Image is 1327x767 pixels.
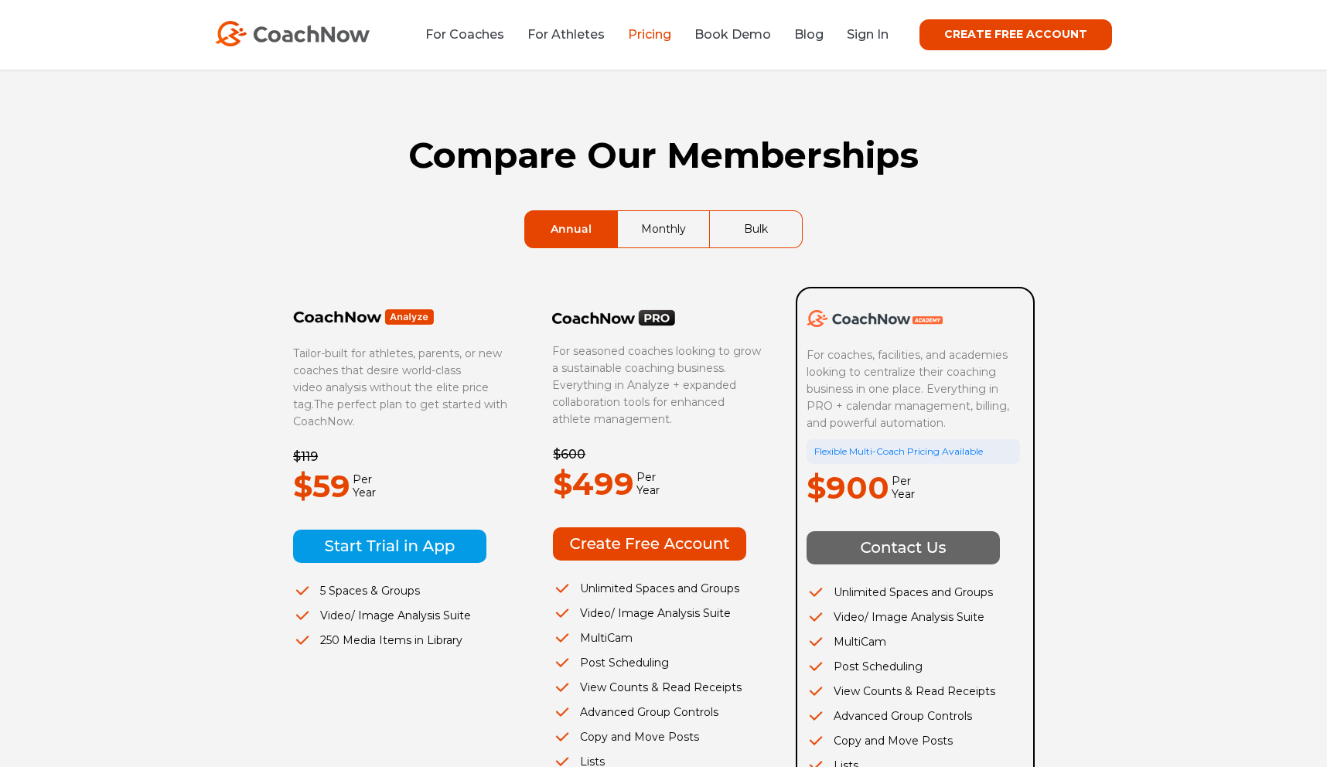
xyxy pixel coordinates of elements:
a: Annual [525,211,617,247]
span: Tailor-built for athletes, parents, or new coaches that desire world-class video analysis without... [293,346,502,411]
a: For Athletes [527,27,605,42]
del: $600 [553,447,585,462]
img: Create Free Account [553,527,746,561]
p: $59 [293,462,350,510]
li: Copy and Move Posts [553,728,766,745]
li: 5 Spaces & Groups [293,582,507,599]
a: Monthly [618,211,709,247]
img: CoachNow Academy Logo [807,310,943,327]
span: Per Year [350,473,376,499]
a: For Coaches [425,27,504,42]
span: For coaches, facilities, and academies looking to centralize their coaching business in one place... [807,348,1012,430]
li: Video/ Image Analysis Suite [807,608,1020,626]
del: $119 [293,449,318,464]
p: $499 [553,460,634,508]
li: MultiCam [553,629,766,646]
span: Per Year [889,475,915,501]
p: For seasoned coaches looking to grow a sustainable coaching business. Everything in Analyze + exp... [552,343,766,428]
li: 250 Media Items in Library [293,632,507,649]
div: Flexible Multi-Coach Pricing Available [807,439,1020,464]
a: Bulk [710,211,802,247]
a: Book Demo [694,27,771,42]
li: View Counts & Read Receipts [553,679,766,696]
li: Unlimited Spaces and Groups [553,580,766,597]
img: Frame [293,309,435,326]
img: CoachNow Logo [215,21,370,46]
li: Advanced Group Controls [553,704,766,721]
a: Pricing [628,27,671,42]
li: MultiCam [807,633,1020,650]
h1: Compare Our Memberships [292,135,1035,176]
li: Copy and Move Posts [807,732,1020,749]
li: View Counts & Read Receipts [807,683,1020,700]
li: Advanced Group Controls [807,707,1020,724]
li: Post Scheduling [553,654,766,671]
a: CREATE FREE ACCOUNT [919,19,1112,50]
p: $900 [807,464,889,512]
li: Post Scheduling [807,658,1020,675]
a: Blog [794,27,824,42]
a: Sign In [847,27,889,42]
li: Unlimited Spaces and Groups [807,584,1020,601]
span: Per Year [634,471,660,497]
li: Video/ Image Analysis Suite [293,607,507,624]
img: Start Trial in App [293,530,486,563]
span: The perfect plan to get started with CoachNow. [293,397,507,428]
img: Contact Us [807,531,1000,564]
li: Video/ Image Analysis Suite [553,605,766,622]
img: CoachNow PRO Logo Black [552,309,676,326]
